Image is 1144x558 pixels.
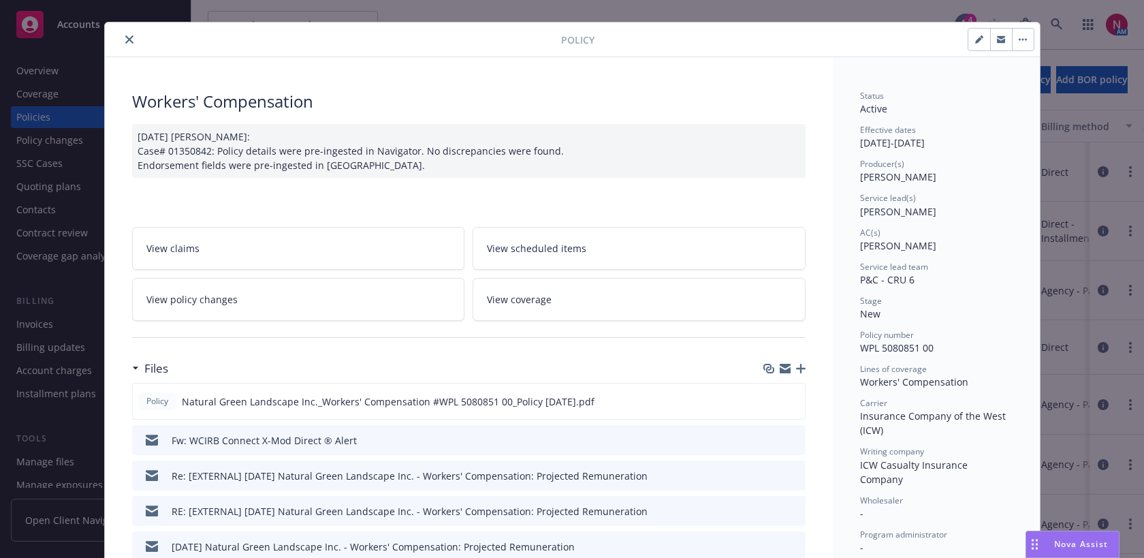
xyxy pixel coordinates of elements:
[860,341,934,354] span: WPL 5080851 00
[860,459,970,486] span: ICW Casualty Insurance Company
[860,495,903,506] span: Wholesaler
[487,241,586,255] span: View scheduled items
[860,227,880,238] span: AC(s)
[132,360,168,377] div: Files
[146,241,200,255] span: View claims
[473,227,806,270] a: View scheduled items
[132,90,806,113] div: Workers' Compensation
[1026,531,1119,558] button: Nova Assist
[860,507,863,520] span: -
[766,433,777,448] button: download file
[766,540,777,554] button: download file
[144,395,171,407] span: Policy
[860,295,882,307] span: Stage
[132,124,806,178] div: [DATE] [PERSON_NAME]: Case# 01350842: Policy details were pre-ingested in Navigator. No discrepan...
[172,504,648,518] div: RE: [EXTERNAL] [DATE] Natural Green Landscape Inc. - Workers' Compensation: Projected Remuneration
[172,433,357,448] div: Fw: WCIRB Connect X-Mod Direct ® Alert
[487,292,552,307] span: View coverage
[860,446,924,457] span: Writing company
[146,292,238,307] span: View policy changes
[172,540,575,554] div: [DATE] Natural Green Landscape Inc. - Workers' Compensation: Projected Remuneration
[787,394,799,409] button: preview file
[860,239,936,252] span: [PERSON_NAME]
[473,278,806,321] a: View coverage
[765,394,776,409] button: download file
[860,261,928,273] span: Service lead team
[766,504,777,518] button: download file
[172,469,648,483] div: Re: [EXTERNAL] [DATE] Natural Green Landscape Inc. - Workers' Compensation: Projected Remuneration
[860,529,947,540] span: Program administrator
[860,375,968,388] span: Workers' Compensation
[860,409,1008,437] span: Insurance Company of the West (ICW)
[132,278,465,321] a: View policy changes
[860,329,914,341] span: Policy number
[788,540,800,554] button: preview file
[860,205,936,218] span: [PERSON_NAME]
[860,307,880,320] span: New
[860,158,904,170] span: Producer(s)
[1054,538,1108,550] span: Nova Assist
[860,124,1013,150] div: [DATE] - [DATE]
[132,227,465,270] a: View claims
[144,360,168,377] h3: Files
[860,541,863,554] span: -
[788,504,800,518] button: preview file
[561,33,594,47] span: Policy
[182,394,594,409] span: Natural Green Landscape Inc._Workers' Compensation #WPL 5080851 00_Policy [DATE].pdf
[860,363,927,375] span: Lines of coverage
[860,397,887,409] span: Carrier
[788,469,800,483] button: preview file
[766,469,777,483] button: download file
[860,102,887,115] span: Active
[860,273,915,286] span: P&C - CRU 6
[860,170,936,183] span: [PERSON_NAME]
[121,31,138,48] button: close
[860,124,916,136] span: Effective dates
[788,433,800,448] button: preview file
[1026,531,1043,557] div: Drag to move
[860,192,916,204] span: Service lead(s)
[860,90,884,102] span: Status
